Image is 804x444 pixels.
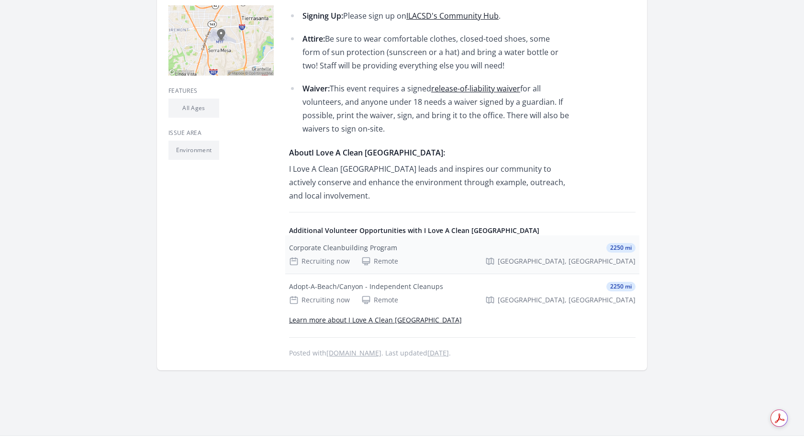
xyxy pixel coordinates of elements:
strong: Signing Up: [302,11,343,21]
span: 2250 mi [606,243,636,253]
h4: Additional Volunteer Opportunities with I Love A Clean [GEOGRAPHIC_DATA] [289,226,636,235]
div: Recruiting now [289,295,350,305]
a: release-of-liability waiver [431,83,520,94]
a: [DOMAIN_NAME] [326,348,381,357]
img: Map [168,5,274,76]
div: Remote [361,256,398,266]
li: All Ages [168,99,219,118]
abbr: Wed, Jul 23, 2025 9:51 PM [427,348,449,357]
a: Adopt-A-Beach/Canyon - Independent Cleanups 2250 mi Recruiting now Remote [GEOGRAPHIC_DATA], [GEO... [285,274,639,312]
p: This event requires a signed for all volunteers, and anyone under 18 needs a waiver signed by a g... [302,82,569,135]
a: ILACSD's Community Hub [406,11,499,21]
div: Corporate Cleanbuilding Program [289,243,397,253]
strong: Attire: [302,33,325,44]
p: I Love A Clean [GEOGRAPHIC_DATA] leads and inspires our community to actively conserve and enhanc... [289,162,569,202]
h3: Features [168,87,274,95]
span: [GEOGRAPHIC_DATA], [GEOGRAPHIC_DATA] [498,295,636,305]
h3: Issue area [168,129,274,137]
strong: I Love A Clean [GEOGRAPHIC_DATA] [312,147,443,158]
div: Adopt-A-Beach/Canyon - Independent Cleanups [289,282,443,291]
strong: Waiver: [302,83,330,94]
p: Be sure to wear comfortable clothes, closed-toed shoes, some form of sun protection (sunscreen or... [302,32,569,72]
div: Remote [361,295,398,305]
div: Recruiting now [289,256,350,266]
p: Please sign up on . [302,9,569,22]
span: [GEOGRAPHIC_DATA], [GEOGRAPHIC_DATA] [498,256,636,266]
h4: About : [289,147,569,158]
span: 2250 mi [606,282,636,291]
a: Corporate Cleanbuilding Program 2250 mi Recruiting now Remote [GEOGRAPHIC_DATA], [GEOGRAPHIC_DATA] [285,235,639,274]
a: Learn more about I Love A Clean [GEOGRAPHIC_DATA] [289,315,462,324]
p: Posted with . Last updated . [289,349,636,357]
li: Environment [168,141,219,160]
